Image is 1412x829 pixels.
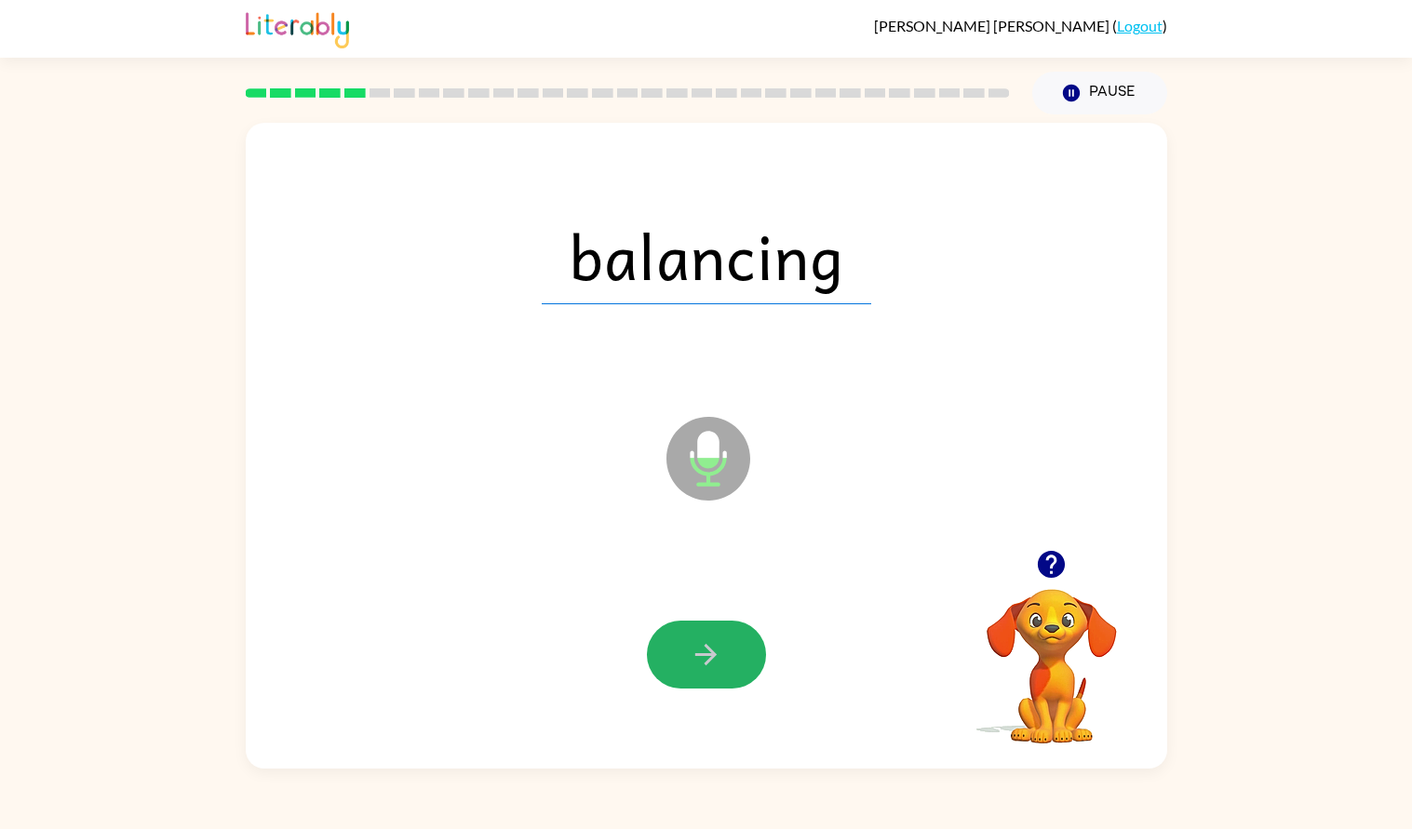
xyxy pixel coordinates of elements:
[1032,72,1167,114] button: Pause
[1117,17,1163,34] a: Logout
[246,7,349,48] img: Literably
[874,17,1167,34] div: ( )
[959,560,1145,746] video: Your browser must support playing .mp4 files to use Literably. Please try using another browser.
[542,207,871,304] span: balancing
[874,17,1112,34] span: [PERSON_NAME] [PERSON_NAME]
